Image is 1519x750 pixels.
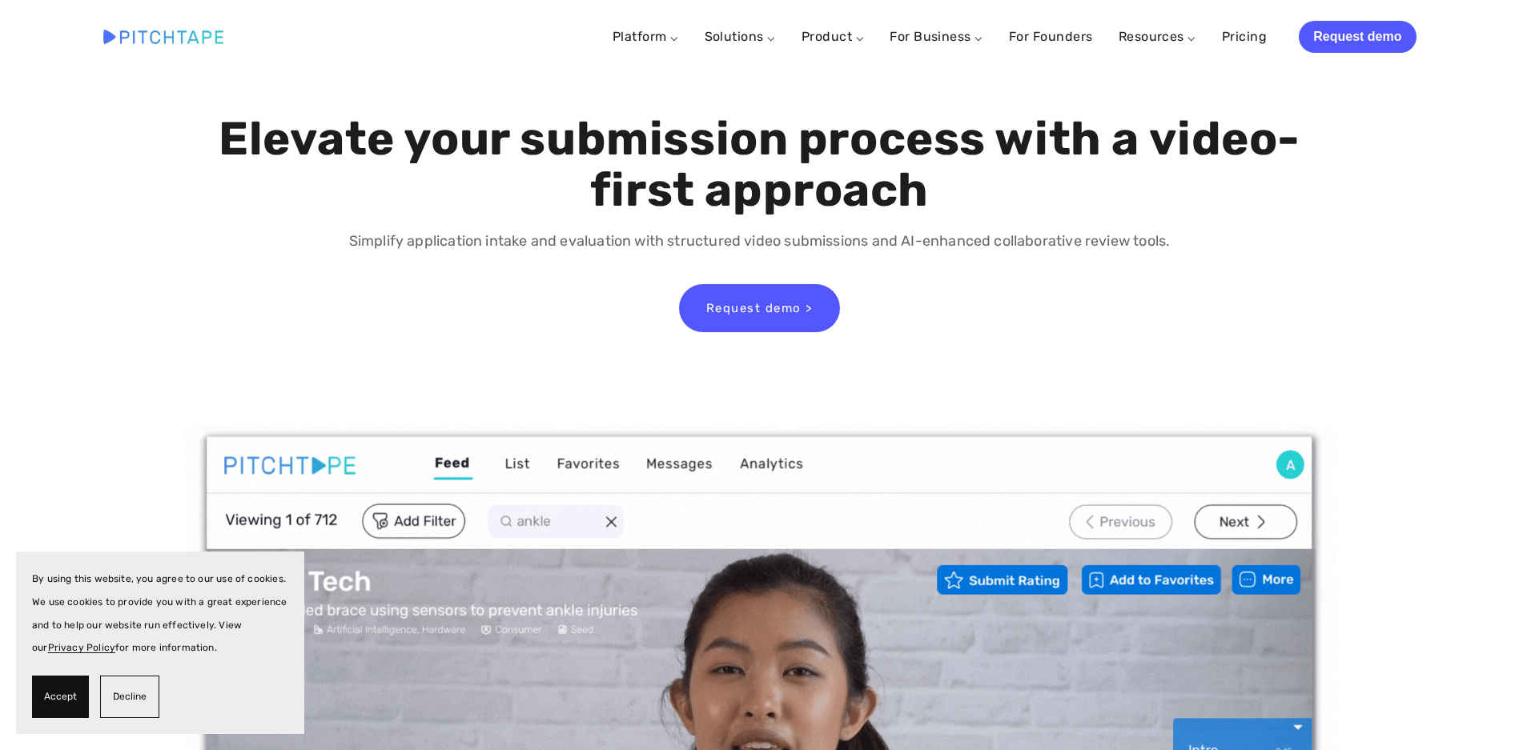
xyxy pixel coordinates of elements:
button: Decline [100,676,159,718]
a: Platform ⌵ [613,29,679,44]
a: Request demo [1299,21,1416,53]
span: Accept [44,685,77,708]
img: Pitchtape | Video Submission Management Software [103,30,223,43]
h1: Elevate your submission process with a video-first approach [215,114,1304,216]
a: Privacy Policy [48,642,116,653]
button: Accept [32,676,89,718]
p: By using this website, you agree to our use of cookies. We use cookies to provide you with a grea... [32,568,288,660]
a: Product ⌵ [802,29,864,44]
a: For Business ⌵ [890,29,983,44]
span: Decline [113,685,147,708]
section: Cookie banner [16,551,304,734]
a: Request demo > [679,284,840,332]
a: Solutions ⌵ [705,29,776,44]
a: For Founders [1009,22,1093,51]
a: Resources ⌵ [1119,29,1196,44]
a: Pricing [1222,22,1267,51]
p: Simplify application intake and evaluation with structured video submissions and AI-enhanced coll... [215,230,1304,253]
